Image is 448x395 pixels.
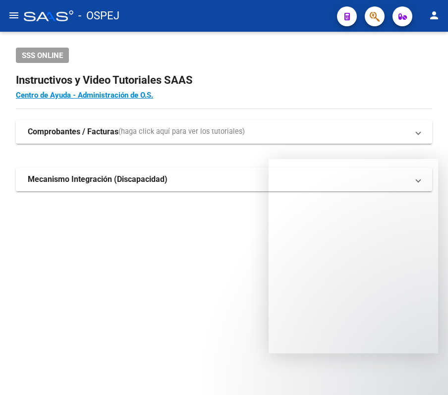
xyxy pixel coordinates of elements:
[22,51,63,60] span: SSS ONLINE
[28,126,118,137] strong: Comprobantes / Facturas
[414,361,438,385] iframe: Intercom live chat
[16,120,432,144] mat-expansion-panel-header: Comprobantes / Facturas(haga click aquí para ver los tutoriales)
[16,48,69,63] button: SSS ONLINE
[118,126,245,137] span: (haga click aquí para ver los tutoriales)
[269,159,438,353] iframe: Intercom live chat mensaje
[8,9,20,21] mat-icon: menu
[16,91,153,100] a: Centro de Ayuda - Administración de O.S.
[28,174,168,185] strong: Mecanismo Integración (Discapacidad)
[78,5,119,27] span: - OSPEJ
[16,168,432,191] mat-expansion-panel-header: Mecanismo Integración (Discapacidad)
[428,9,440,21] mat-icon: person
[16,71,432,90] h2: Instructivos y Video Tutoriales SAAS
